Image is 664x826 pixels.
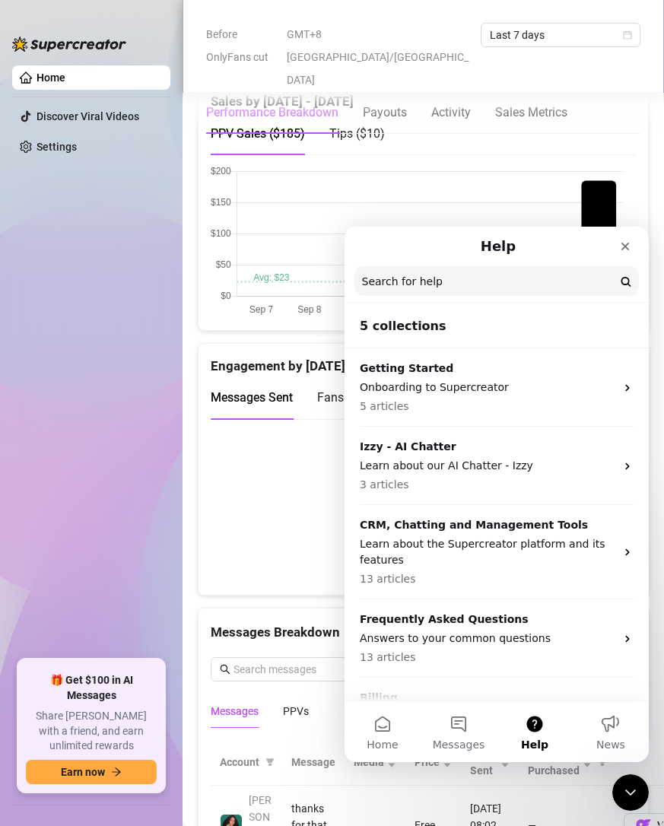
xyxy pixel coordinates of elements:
[265,758,275,767] span: filter
[495,103,567,122] div: Sales Metrics
[12,37,126,52] img: logo-BBDzfeDw.svg
[211,344,636,376] div: Engagement by [DATE] - [DATE]
[220,664,230,675] span: search
[26,673,157,703] span: 🎁 Get $100 in AI Messages
[37,71,65,84] a: Home
[211,703,259,720] div: Messages
[345,227,649,762] iframe: Intercom live chat
[206,103,338,122] div: Performance Breakdown
[37,110,139,122] a: Discover Viral Videos
[490,24,631,46] span: Last 7 days
[519,739,615,786] th: When Purchased
[612,774,649,811] iframe: Intercom live chat
[26,760,157,784] button: Earn nowarrow-right
[282,739,345,786] th: Message
[287,23,472,91] span: GMT+8 [GEOGRAPHIC_DATA]/[GEOGRAPHIC_DATA]
[206,23,278,68] span: Before OnlyFans cut
[262,751,278,774] span: filter
[111,767,122,777] span: arrow-right
[220,754,259,770] span: Account
[26,709,157,754] span: Share [PERSON_NAME] with a friend, and earn unlimited rewards
[61,766,105,778] span: Earn now
[211,390,293,405] span: Messages Sent
[317,390,421,405] span: Fans Engaged With
[363,103,407,122] div: Payouts
[37,141,77,153] a: Settings
[623,30,632,40] span: calendar
[405,739,461,786] th: Price
[431,103,471,122] div: Activity
[283,703,309,720] div: PPVs
[461,739,519,786] th: When Sent
[345,739,405,786] th: Media
[211,621,636,645] div: Messages Breakdown
[234,661,389,678] input: Search messages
